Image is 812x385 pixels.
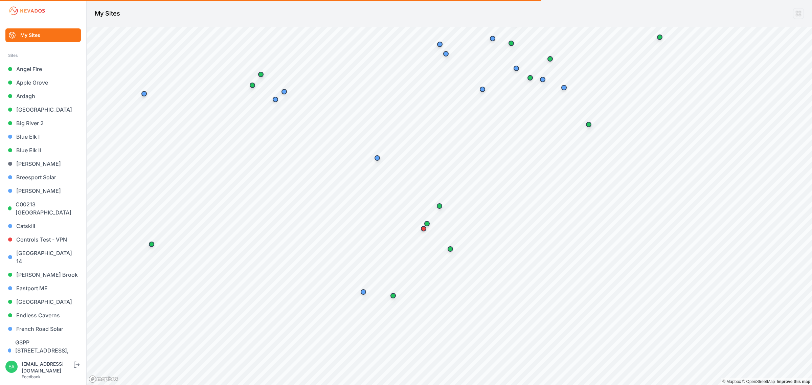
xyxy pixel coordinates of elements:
div: Map marker [523,71,537,85]
div: Map marker [137,87,151,100]
div: Map marker [417,222,430,235]
a: C00213 [GEOGRAPHIC_DATA] [5,198,81,219]
div: Map marker [145,237,158,251]
div: Map marker [433,38,447,51]
a: Blue Elk I [5,130,81,143]
div: Map marker [420,217,434,230]
div: Map marker [536,73,549,86]
a: [PERSON_NAME] [5,184,81,198]
img: Nevados [8,5,46,16]
div: Map marker [476,83,489,96]
div: Map marker [557,81,571,94]
div: [EMAIL_ADDRESS][DOMAIN_NAME] [22,361,72,374]
a: GSPP [STREET_ADDRESS], LLC [5,336,81,365]
img: eamon@nevados.solar [5,361,18,373]
a: Feedback [22,374,41,379]
a: Catskill [5,219,81,233]
a: Mapbox logo [89,375,118,383]
div: Map marker [357,285,370,299]
div: Map marker [277,85,291,98]
div: Map marker [504,37,518,50]
a: Angel Fire [5,62,81,76]
div: Map marker [543,52,557,66]
a: [PERSON_NAME] [5,157,81,171]
a: [GEOGRAPHIC_DATA] [5,103,81,116]
a: OpenStreetMap [742,379,775,384]
a: French Road Solar [5,322,81,336]
div: Map marker [433,199,446,213]
div: Map marker [370,151,384,165]
a: Blue Elk II [5,143,81,157]
a: Ardagh [5,89,81,103]
a: [PERSON_NAME] Brook [5,268,81,281]
a: Apple Grove [5,76,81,89]
div: Map marker [510,62,523,75]
h1: My Sites [95,9,120,18]
a: [GEOGRAPHIC_DATA] [5,295,81,309]
div: Map marker [246,78,259,92]
div: Map marker [486,32,499,45]
a: Breesport Solar [5,171,81,184]
div: Map marker [386,289,400,302]
div: Sites [8,51,78,60]
a: Big River 2 [5,116,81,130]
div: Map marker [653,30,667,44]
a: Endless Caverns [5,309,81,322]
a: My Sites [5,28,81,42]
a: Controls Test - VPN [5,233,81,246]
div: Map marker [439,47,453,61]
div: Map marker [254,68,268,81]
div: Map marker [269,93,282,106]
div: Map marker [444,242,457,256]
a: Mapbox [722,379,741,384]
div: Map marker [582,118,595,131]
a: Map feedback [777,379,810,384]
a: [GEOGRAPHIC_DATA] 14 [5,246,81,268]
a: Eastport ME [5,281,81,295]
